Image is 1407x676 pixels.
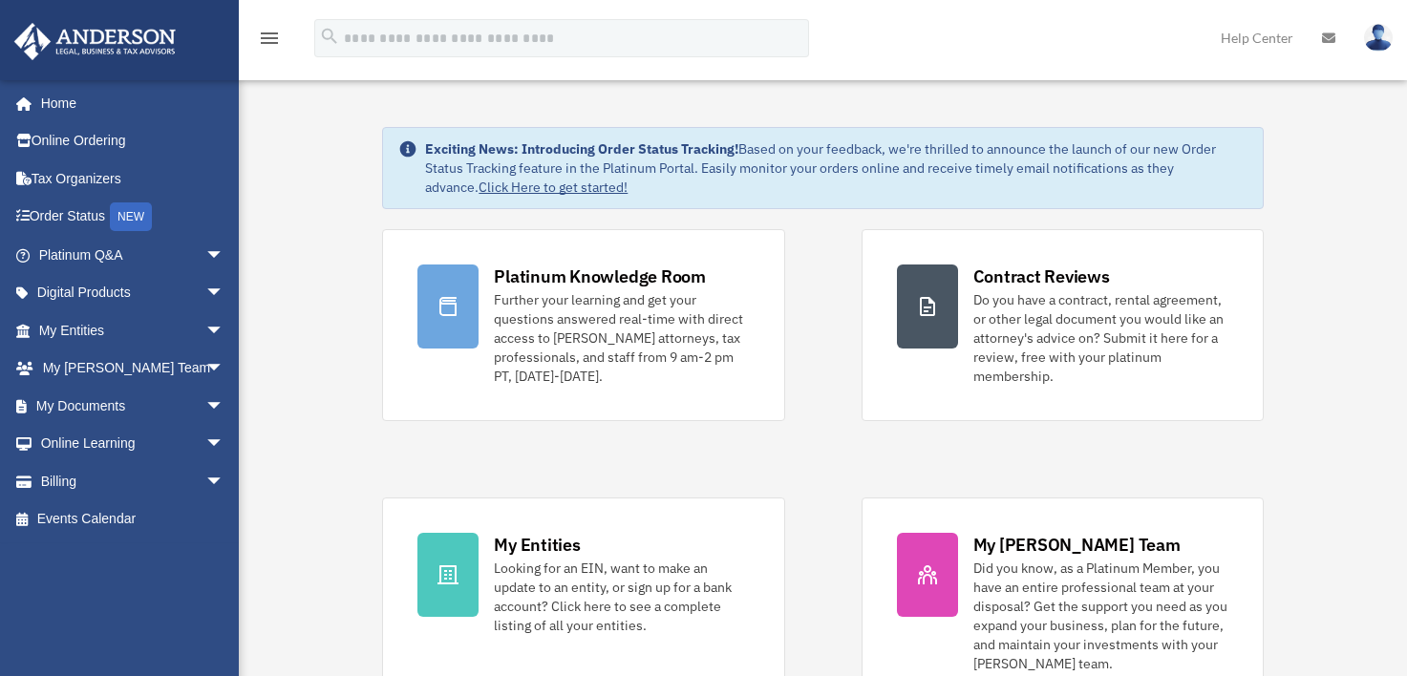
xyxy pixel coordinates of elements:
[1364,24,1393,52] img: User Pic
[13,84,244,122] a: Home
[205,274,244,313] span: arrow_drop_down
[973,559,1228,673] div: Did you know, as a Platinum Member, you have an entire professional team at your disposal? Get th...
[205,236,244,275] span: arrow_drop_down
[13,159,253,198] a: Tax Organizers
[258,27,281,50] i: menu
[13,387,253,425] a: My Documentsarrow_drop_down
[13,500,253,539] a: Events Calendar
[494,264,706,288] div: Platinum Knowledge Room
[382,229,784,421] a: Platinum Knowledge Room Further your learning and get your questions answered real-time with dire...
[13,236,253,274] a: Platinum Q&Aarrow_drop_down
[494,533,580,557] div: My Entities
[13,311,253,349] a: My Entitiesarrow_drop_down
[13,349,253,388] a: My [PERSON_NAME] Teamarrow_drop_down
[205,387,244,426] span: arrow_drop_down
[319,26,340,47] i: search
[205,425,244,464] span: arrow_drop_down
[13,274,253,312] a: Digital Productsarrow_drop_down
[862,229,1264,421] a: Contract Reviews Do you have a contract, rental agreement, or other legal document you would like...
[9,23,181,60] img: Anderson Advisors Platinum Portal
[973,290,1228,386] div: Do you have a contract, rental agreement, or other legal document you would like an attorney's ad...
[258,33,281,50] a: menu
[110,202,152,231] div: NEW
[205,311,244,350] span: arrow_drop_down
[494,559,749,635] div: Looking for an EIN, want to make an update to an entity, or sign up for a bank account? Click her...
[205,349,244,389] span: arrow_drop_down
[13,198,253,237] a: Order StatusNEW
[479,179,628,196] a: Click Here to get started!
[425,140,738,158] strong: Exciting News: Introducing Order Status Tracking!
[973,533,1181,557] div: My [PERSON_NAME] Team
[205,462,244,501] span: arrow_drop_down
[494,290,749,386] div: Further your learning and get your questions answered real-time with direct access to [PERSON_NAM...
[425,139,1247,197] div: Based on your feedback, we're thrilled to announce the launch of our new Order Status Tracking fe...
[13,122,253,160] a: Online Ordering
[973,264,1110,288] div: Contract Reviews
[13,425,253,463] a: Online Learningarrow_drop_down
[13,462,253,500] a: Billingarrow_drop_down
